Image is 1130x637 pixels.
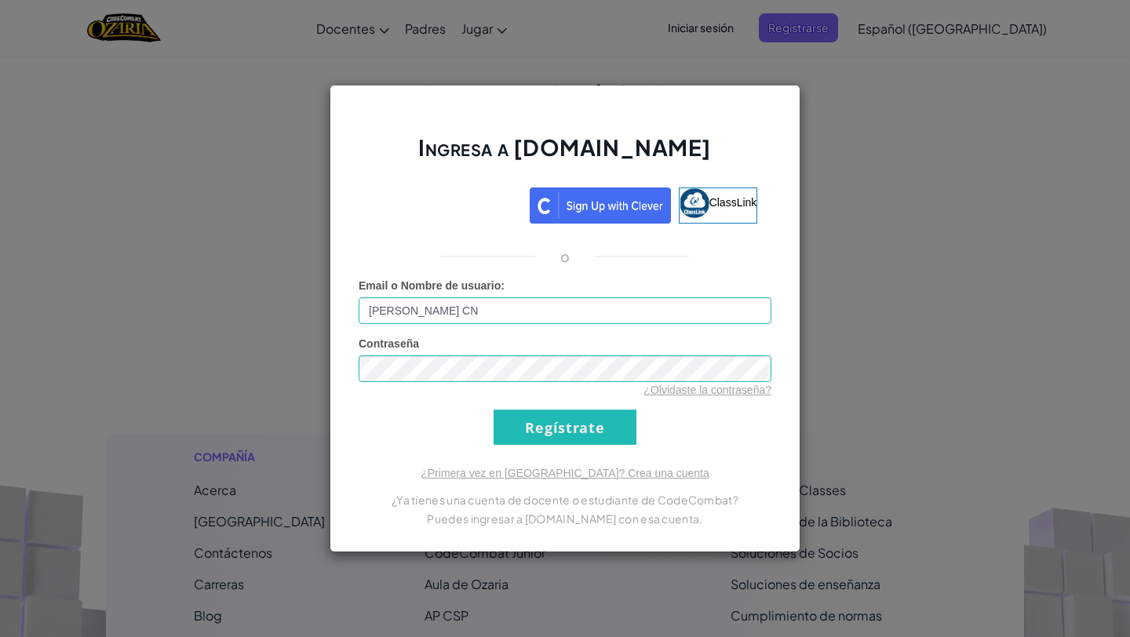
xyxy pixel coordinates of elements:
[680,188,709,218] img: classlink-logo-small.png
[359,279,501,292] span: Email o Nombre de usuario
[359,509,771,528] p: Puedes ingresar a [DOMAIN_NAME] con esa cuenta.
[365,186,530,220] iframe: Botón de Acceder con Google
[359,278,505,293] label: :
[494,409,636,445] input: Regístrate
[359,337,419,350] span: Contraseña
[560,247,570,266] p: o
[709,196,757,209] span: ClassLink
[421,467,709,479] a: ¿Primera vez en [GEOGRAPHIC_DATA]? Crea una cuenta
[643,384,771,396] a: ¿Olvidaste la contraseña?
[359,490,771,509] p: ¿Ya tienes una cuenta de docente o estudiante de CodeCombat?
[530,187,671,224] img: clever_sso_button@2x.png
[359,133,771,178] h2: Ingresa a [DOMAIN_NAME]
